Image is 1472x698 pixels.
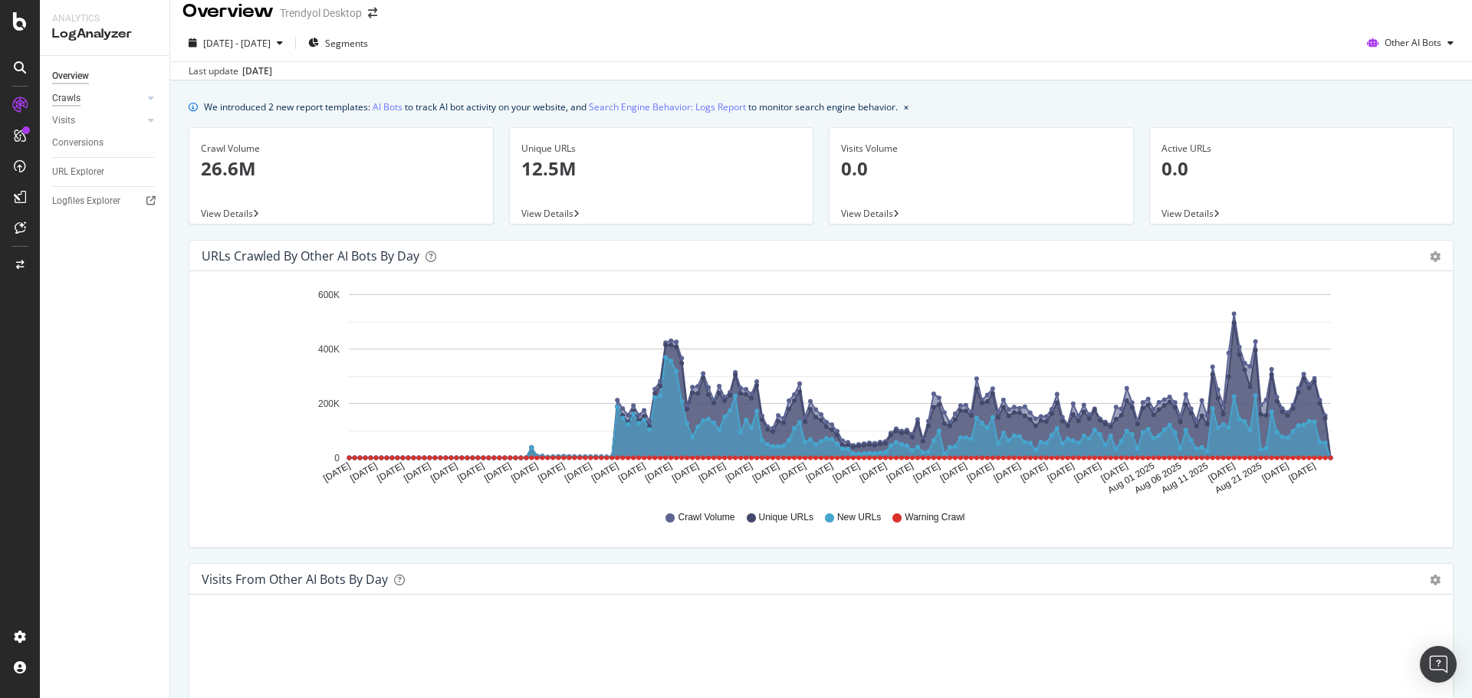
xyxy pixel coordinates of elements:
div: gear [1430,251,1441,262]
div: arrow-right-arrow-left [368,8,377,18]
text: [DATE] [1260,460,1290,484]
span: View Details [201,207,253,220]
text: Aug 11 2025 [1159,460,1210,496]
div: Analytics [52,12,157,25]
text: [DATE] [321,460,352,484]
p: 0.0 [1161,156,1442,182]
a: AI Bots [373,99,402,115]
text: [DATE] [965,460,996,484]
div: Active URLs [1161,142,1442,156]
text: 0 [334,453,340,464]
text: [DATE] [1286,460,1317,484]
text: [DATE] [831,460,862,484]
text: [DATE] [375,460,406,484]
span: View Details [521,207,573,220]
div: We introduced 2 new report templates: to track AI bot activity on your website, and to monitor se... [204,99,898,115]
div: Unique URLs [521,142,802,156]
text: Aug 06 2025 [1132,460,1183,496]
p: 0.0 [841,156,1122,182]
text: [DATE] [1099,460,1130,484]
div: Visits [52,113,75,129]
div: Open Intercom Messenger [1420,646,1457,683]
text: [DATE] [563,460,593,484]
text: [DATE] [912,460,942,484]
div: Trendyol Desktop [280,5,362,21]
span: Other AI Bots [1385,36,1441,49]
text: [DATE] [1206,460,1237,484]
p: 12.5M [521,156,802,182]
span: [DATE] - [DATE] [203,37,271,50]
div: Crawl Volume [201,142,481,156]
text: [DATE] [670,460,701,484]
text: [DATE] [402,460,432,484]
text: Aug 21 2025 [1213,460,1263,496]
a: Logfiles Explorer [52,193,159,209]
span: Unique URLs [759,511,813,524]
div: Visits from Other AI Bots by day [202,572,388,587]
a: Overview [52,68,159,84]
button: [DATE] - [DATE] [182,31,289,55]
text: [DATE] [938,460,969,484]
div: Last update [189,64,272,78]
text: [DATE] [616,460,647,484]
div: Overview [52,68,89,84]
text: [DATE] [1073,460,1103,484]
span: Segments [325,37,368,50]
text: [DATE] [509,460,540,484]
text: [DATE] [536,460,567,484]
button: Segments [302,31,374,55]
svg: A chart. [202,283,1429,496]
span: New URLs [837,511,881,524]
text: [DATE] [777,460,808,484]
text: Aug 01 2025 [1106,460,1156,496]
text: 200K [318,398,340,409]
div: Visits Volume [841,142,1122,156]
div: Logfiles Explorer [52,193,120,209]
a: Conversions [52,135,159,151]
text: [DATE] [643,460,674,484]
span: Warning Crawl [905,511,964,524]
text: [DATE] [724,460,754,484]
span: Crawl Volume [678,511,734,524]
text: [DATE] [885,460,915,484]
text: [DATE] [992,460,1023,484]
div: info banner [189,99,1454,115]
button: Other AI Bots [1361,31,1460,55]
text: [DATE] [804,460,835,484]
a: Visits [52,113,143,129]
button: close banner [900,96,912,118]
text: [DATE] [590,460,620,484]
text: [DATE] [348,460,379,484]
text: 600K [318,290,340,300]
div: gear [1430,575,1441,585]
div: LogAnalyzer [52,25,157,43]
text: [DATE] [858,460,889,484]
text: [DATE] [751,460,781,484]
text: [DATE] [1019,460,1050,484]
a: URL Explorer [52,164,159,180]
div: URL Explorer [52,164,104,180]
p: 26.6M [201,156,481,182]
text: [DATE] [697,460,728,484]
a: Crawls [52,90,143,107]
span: View Details [841,207,893,220]
div: [DATE] [242,64,272,78]
text: [DATE] [455,460,486,484]
div: Crawls [52,90,80,107]
text: [DATE] [429,460,459,484]
a: Search Engine Behavior: Logs Report [589,99,746,115]
text: 400K [318,344,340,355]
text: [DATE] [1046,460,1076,484]
text: [DATE] [482,460,513,484]
div: Conversions [52,135,103,151]
span: View Details [1161,207,1214,220]
div: URLs Crawled by Other AI Bots by day [202,248,419,264]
